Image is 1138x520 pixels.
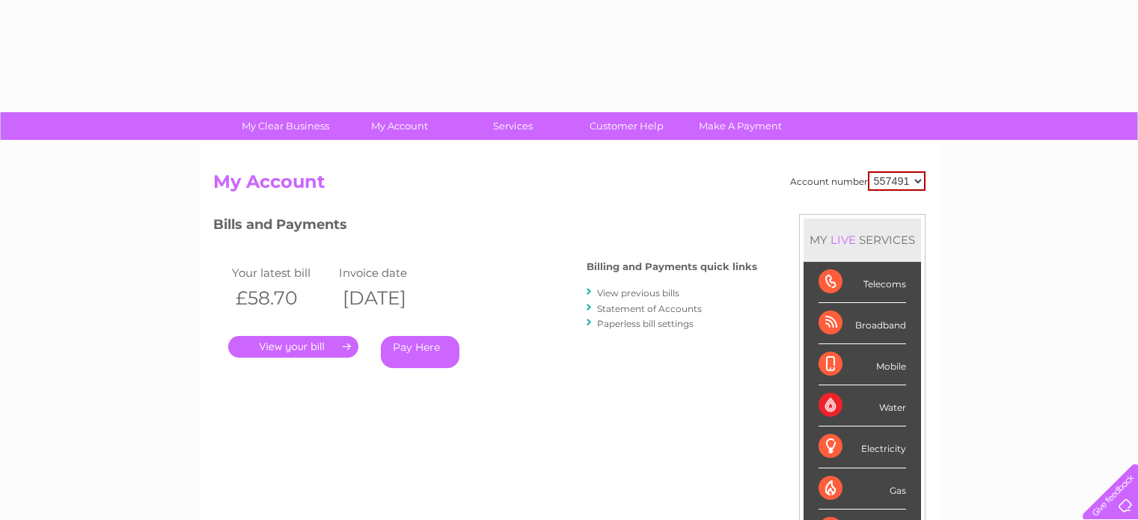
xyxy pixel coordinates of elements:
[213,214,757,240] h3: Bills and Payments
[819,385,906,426] div: Water
[335,263,443,283] td: Invoice date
[679,112,802,140] a: Make A Payment
[597,318,694,329] a: Paperless bill settings
[819,303,906,344] div: Broadband
[819,468,906,510] div: Gas
[337,112,461,140] a: My Account
[451,112,575,140] a: Services
[819,426,906,468] div: Electricity
[228,336,358,358] a: .
[335,283,443,313] th: [DATE]
[213,171,926,200] h2: My Account
[804,218,921,261] div: MY SERVICES
[228,263,336,283] td: Your latest bill
[597,287,679,299] a: View previous bills
[565,112,688,140] a: Customer Help
[587,261,757,272] h4: Billing and Payments quick links
[381,336,459,368] a: Pay Here
[228,283,336,313] th: £58.70
[828,233,859,247] div: LIVE
[597,303,702,314] a: Statement of Accounts
[819,262,906,303] div: Telecoms
[224,112,347,140] a: My Clear Business
[790,171,926,191] div: Account number
[819,344,906,385] div: Mobile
